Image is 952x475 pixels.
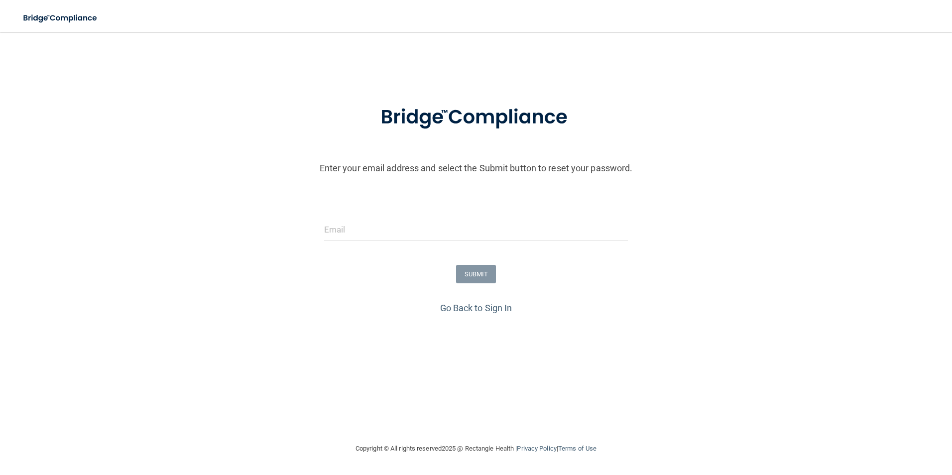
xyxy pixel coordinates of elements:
[360,92,592,143] img: bridge_compliance_login_screen.278c3ca4.svg
[456,265,496,283] button: SUBMIT
[440,303,512,313] a: Go Back to Sign In
[558,445,596,452] a: Terms of Use
[15,8,107,28] img: bridge_compliance_login_screen.278c3ca4.svg
[324,219,628,241] input: Email
[517,445,556,452] a: Privacy Policy
[294,433,658,465] div: Copyright © All rights reserved 2025 @ Rectangle Health | |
